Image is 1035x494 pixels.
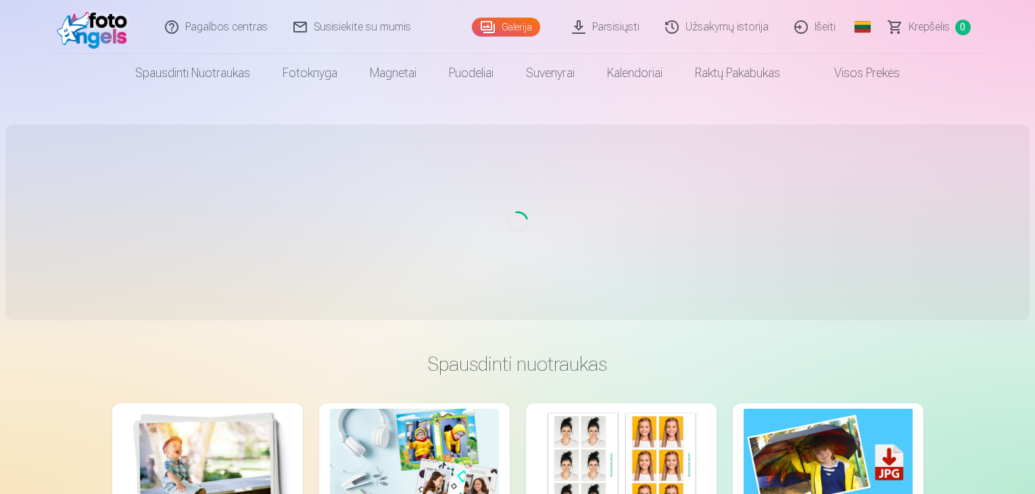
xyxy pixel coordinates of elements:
a: Fotoknyga [266,54,354,92]
a: Suvenyrai [510,54,591,92]
span: Krepšelis [909,19,950,35]
a: Raktų pakabukas [679,54,796,92]
a: Kalendoriai [591,54,679,92]
a: Galerija [472,18,540,37]
a: Magnetai [354,54,433,92]
img: /fa2 [57,5,135,49]
a: Puodeliai [433,54,510,92]
a: Spausdinti nuotraukas [119,54,266,92]
h3: Spausdinti nuotraukas [123,352,913,376]
span: 0 [955,20,971,35]
a: Visos prekės [796,54,916,92]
